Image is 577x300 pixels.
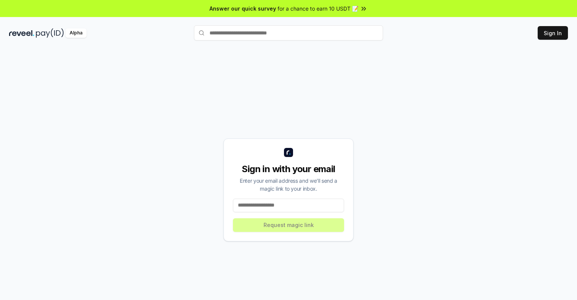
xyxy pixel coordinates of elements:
[65,28,87,38] div: Alpha
[36,28,64,38] img: pay_id
[538,26,568,40] button: Sign In
[233,177,344,193] div: Enter your email address and we’ll send a magic link to your inbox.
[278,5,358,12] span: for a chance to earn 10 USDT 📝
[233,163,344,175] div: Sign in with your email
[209,5,276,12] span: Answer our quick survey
[284,148,293,157] img: logo_small
[9,28,34,38] img: reveel_dark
